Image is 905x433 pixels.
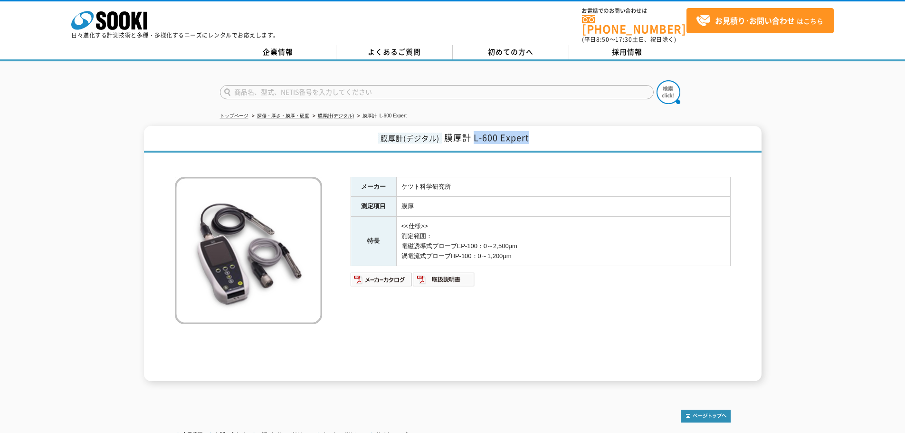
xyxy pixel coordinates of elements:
a: メーカーカタログ [351,279,413,286]
span: (平日 ～ 土日、祝日除く) [582,35,676,44]
a: 探傷・厚さ・膜厚・硬度 [257,113,309,118]
th: 測定項目 [351,197,396,217]
a: 企業情報 [220,45,336,59]
span: 膜厚計(デジタル) [378,133,442,144]
a: トップページ [220,113,248,118]
a: 膜厚計(デジタル) [318,113,354,118]
th: 特長 [351,217,396,266]
td: ケツト科学研究所 [396,177,730,197]
img: 膜厚計 L-600 Expert [175,177,322,324]
th: メーカー [351,177,396,197]
li: 膜厚計 L-600 Expert [355,111,407,121]
td: <<仕様>> 測定範囲： 電磁誘導式プローブEP-100：0～2,500μm 渦電流式プローブHP-100：0～1,200μm [396,217,730,266]
img: 取扱説明書 [413,272,475,287]
span: 8:50 [596,35,610,44]
p: 日々進化する計測技術と多種・多様化するニーズにレンタルでお応えします。 [71,32,279,38]
a: [PHONE_NUMBER] [582,15,686,34]
a: お見積り･お問い合わせはこちら [686,8,834,33]
span: 膜厚計 L-600 Expert [444,131,529,144]
img: トップページへ [681,410,731,423]
span: 17:30 [615,35,632,44]
a: よくあるご質問 [336,45,453,59]
img: btn_search.png [657,80,680,104]
input: 商品名、型式、NETIS番号を入力してください [220,85,654,99]
span: お電話でのお問い合わせは [582,8,686,14]
strong: お見積り･お問い合わせ [715,15,795,26]
a: 初めての方へ [453,45,569,59]
img: メーカーカタログ [351,272,413,287]
td: 膜厚 [396,197,730,217]
span: 初めての方へ [488,47,533,57]
a: 採用情報 [569,45,686,59]
a: 取扱説明書 [413,279,475,286]
span: はこちら [696,14,823,28]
